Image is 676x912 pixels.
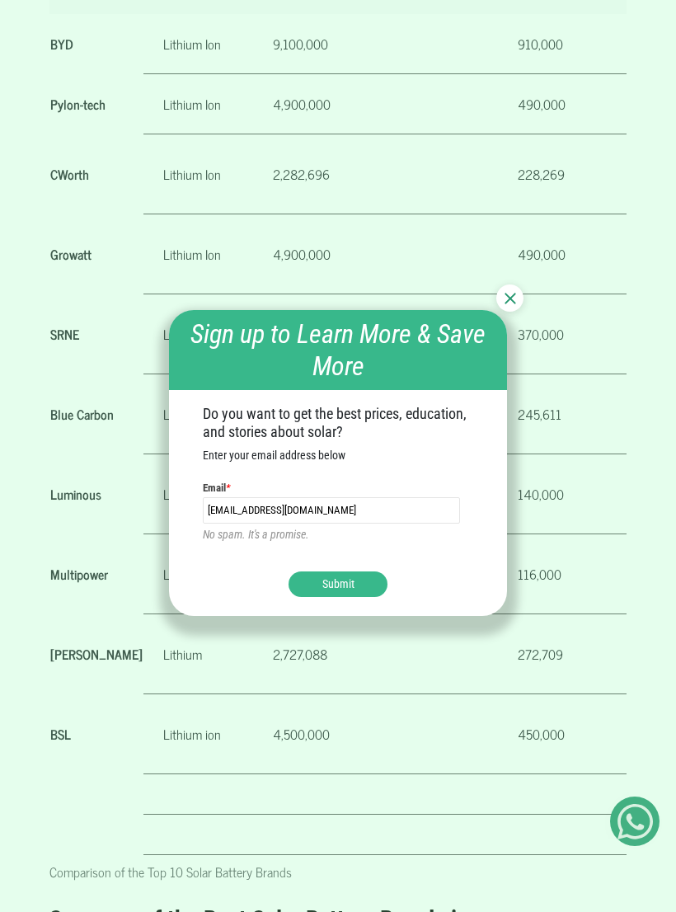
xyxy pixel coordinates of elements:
img: Close newsletter btn [505,293,516,304]
p: No spam. It's a promise. [203,526,473,543]
p: Enter your email address below [203,447,473,464]
em: Sign up to Learn More & Save More [190,318,486,381]
button: Submit [289,571,387,597]
h2: Do you want to get the best prices, education, and stories about solar? [203,405,473,440]
label: Email [203,480,230,496]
